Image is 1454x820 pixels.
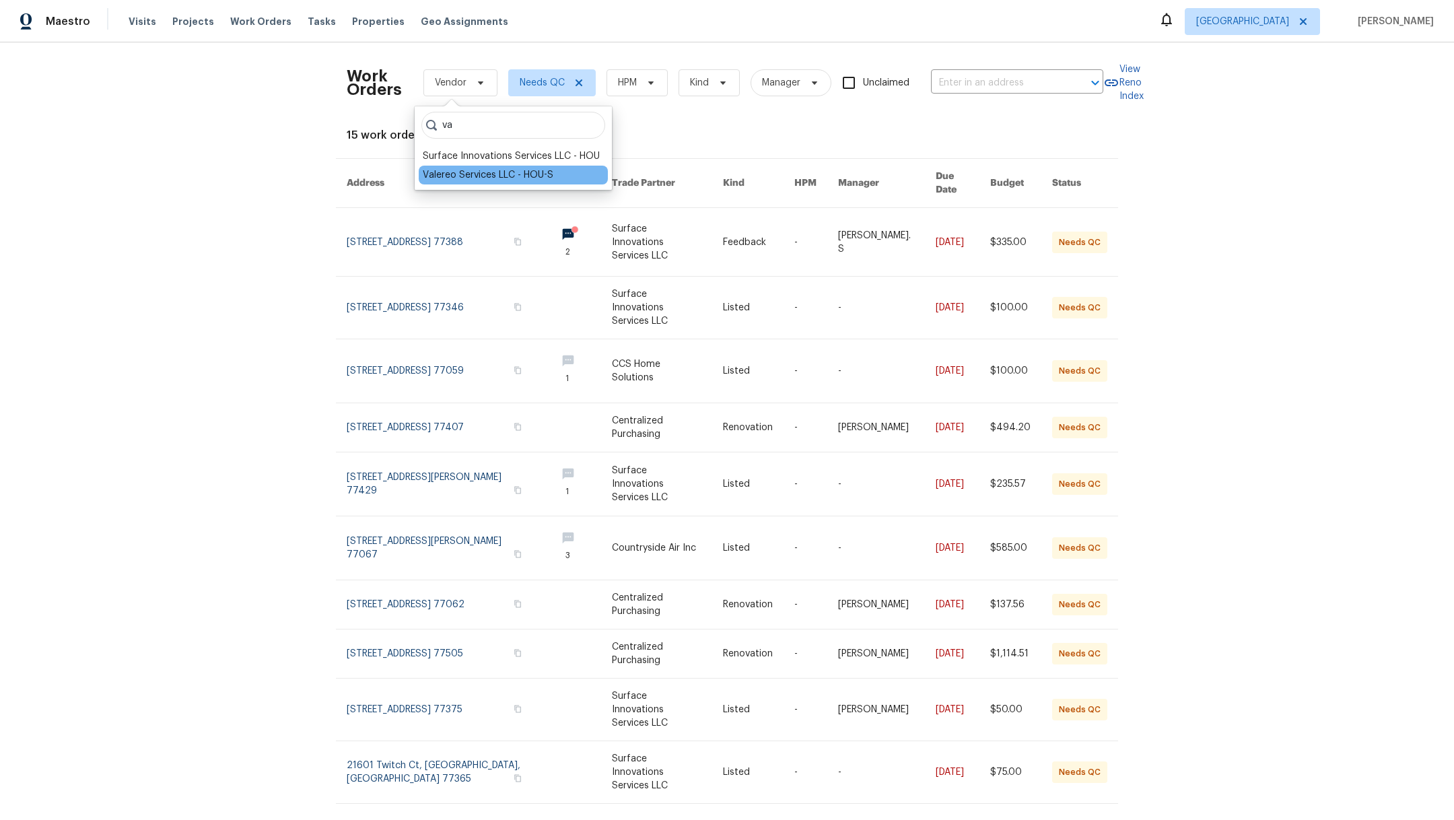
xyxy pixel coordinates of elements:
td: - [784,741,827,804]
td: Surface Innovations Services LLC [601,679,712,741]
button: Copy Address [512,301,524,313]
td: - [784,452,827,516]
span: [PERSON_NAME] [1352,15,1434,28]
span: Manager [762,76,800,90]
span: Projects [172,15,214,28]
td: Surface Innovations Services LLC [601,208,712,277]
td: - [784,339,827,403]
button: Copy Address [512,548,524,560]
td: - [784,516,827,580]
td: Listed [712,741,784,804]
td: - [784,580,827,629]
td: Listed [712,277,784,339]
th: Kind [712,159,784,208]
td: - [827,277,925,339]
td: [PERSON_NAME]. S [827,208,925,277]
th: Manager [827,159,925,208]
td: Surface Innovations Services LLC [601,277,712,339]
span: Properties [352,15,405,28]
td: Renovation [712,580,784,629]
td: Renovation [712,629,784,679]
td: Renovation [712,403,784,452]
span: Work Orders [230,15,291,28]
td: - [784,403,827,452]
button: Copy Address [512,598,524,610]
div: Valereo Services LLC - HOU-S [423,168,553,182]
td: Listed [712,516,784,580]
td: Surface Innovations Services LLC [601,741,712,804]
td: - [784,629,827,679]
td: Centralized Purchasing [601,629,712,679]
span: Geo Assignments [421,15,508,28]
td: - [784,208,827,277]
button: Open [1086,73,1105,92]
span: Needs QC [520,76,565,90]
span: Kind [690,76,709,90]
div: Surface Innovations Services LLC - HOU [423,149,600,163]
h2: Work Orders [347,69,402,96]
button: Copy Address [512,364,524,376]
td: Listed [712,452,784,516]
td: [PERSON_NAME] [827,629,925,679]
button: Copy Address [512,703,524,715]
td: - [827,741,925,804]
td: Feedback [712,208,784,277]
button: Copy Address [512,421,524,433]
td: Listed [712,679,784,741]
td: [PERSON_NAME] [827,403,925,452]
span: [GEOGRAPHIC_DATA] [1196,15,1289,28]
td: - [827,452,925,516]
td: - [784,277,827,339]
td: Surface Innovations Services LLC [601,452,712,516]
span: Visits [129,15,156,28]
span: Tasks [308,17,336,26]
span: Vendor [435,76,466,90]
div: 15 work orders [347,129,1107,142]
th: Budget [979,159,1041,208]
button: Copy Address [512,484,524,496]
span: HPM [618,76,637,90]
td: - [827,339,925,403]
td: - [784,679,827,741]
th: Trade Partner [601,159,712,208]
td: Countryside Air Inc [601,516,712,580]
td: Centralized Purchasing [601,403,712,452]
span: Unclaimed [863,76,909,90]
button: Copy Address [512,647,524,659]
th: Due Date [925,159,979,208]
th: Address [336,159,534,208]
td: [PERSON_NAME] [827,679,925,741]
input: Enter in an address [931,73,1066,94]
th: HPM [784,159,827,208]
td: Centralized Purchasing [601,580,712,629]
td: Listed [712,339,784,403]
button: Copy Address [512,236,524,248]
a: View Reno Index [1103,63,1144,103]
span: Maestro [46,15,90,28]
td: CCS Home Solutions [601,339,712,403]
th: Status [1041,159,1118,208]
td: [PERSON_NAME] [827,580,925,629]
button: Copy Address [512,772,524,784]
td: - [827,516,925,580]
